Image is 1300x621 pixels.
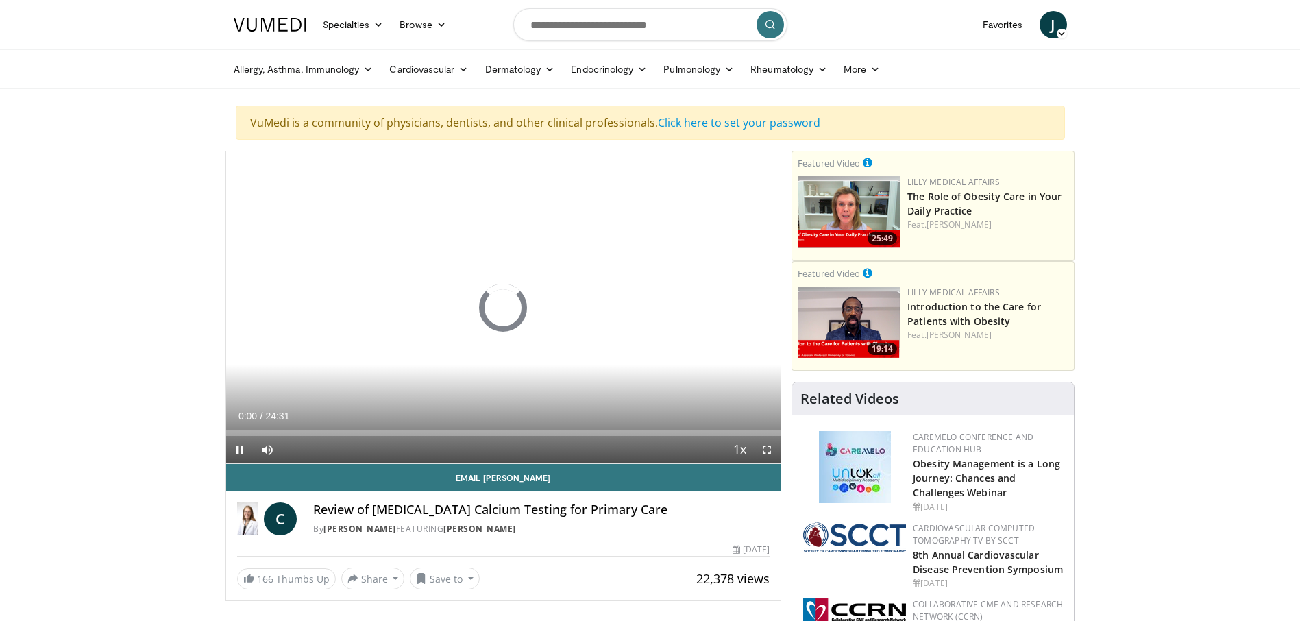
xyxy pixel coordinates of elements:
button: Mute [254,436,281,463]
a: Favorites [974,11,1031,38]
span: 166 [257,572,273,585]
a: Obesity Management is a Long Journey: Chances and Challenges Webinar [913,457,1060,499]
a: CaReMeLO Conference and Education Hub [913,431,1033,455]
input: Search topics, interventions [513,8,787,41]
a: [PERSON_NAME] [443,523,516,535]
img: 51a70120-4f25-49cc-93a4-67582377e75f.png.150x105_q85_autocrop_double_scale_upscale_version-0.2.png [803,522,906,552]
span: 0:00 [238,411,257,422]
a: Lilly Medical Affairs [907,176,1000,188]
a: Endocrinology [563,56,655,83]
a: Allergy, Asthma, Immunology [225,56,382,83]
div: [DATE] [913,577,1063,589]
a: 8th Annual Cardiovascular Disease Prevention Symposium [913,548,1063,576]
small: Featured Video [798,267,860,280]
h4: Review of [MEDICAL_DATA] Calcium Testing for Primary Care [313,502,770,517]
span: 19:14 [868,343,897,355]
button: Share [341,568,405,589]
div: Feat. [907,219,1068,231]
img: e1208b6b-349f-4914-9dd7-f97803bdbf1d.png.150x105_q85_crop-smart_upscale.png [798,176,900,248]
button: Playback Rate [726,436,753,463]
a: Specialties [315,11,392,38]
img: 45df64a9-a6de-482c-8a90-ada250f7980c.png.150x105_q85_autocrop_double_scale_upscale_version-0.2.jpg [819,431,891,503]
h4: Related Videos [800,391,899,407]
span: / [260,411,263,422]
a: [PERSON_NAME] [927,219,992,230]
a: [PERSON_NAME] [323,523,396,535]
a: 166 Thumbs Up [237,568,336,589]
a: Click here to set your password [658,115,820,130]
a: Rheumatology [742,56,835,83]
span: 24:31 [265,411,289,422]
a: [PERSON_NAME] [927,329,992,341]
a: The Role of Obesity Care in Your Daily Practice [907,190,1062,217]
video-js: Video Player [226,151,781,464]
a: C [264,502,297,535]
a: Dermatology [477,56,563,83]
img: VuMedi Logo [234,18,306,32]
div: Feat. [907,329,1068,341]
a: 25:49 [798,176,900,248]
div: By FEATURING [313,523,770,535]
span: 22,378 views [696,570,770,587]
a: Cardiovascular Computed Tomography TV by SCCT [913,522,1035,546]
small: Featured Video [798,157,860,169]
a: Introduction to the Care for Patients with Obesity [907,300,1041,328]
a: J [1040,11,1067,38]
a: 19:14 [798,287,900,358]
div: Progress Bar [226,430,781,436]
a: Pulmonology [655,56,742,83]
a: More [835,56,888,83]
div: VuMedi is a community of physicians, dentists, and other clinical professionals. [236,106,1065,140]
a: Browse [391,11,454,38]
a: Lilly Medical Affairs [907,287,1000,298]
img: acc2e291-ced4-4dd5-b17b-d06994da28f3.png.150x105_q85_crop-smart_upscale.png [798,287,900,358]
a: Email [PERSON_NAME] [226,464,781,491]
span: 25:49 [868,232,897,245]
button: Pause [226,436,254,463]
div: [DATE] [733,544,770,556]
button: Save to [410,568,480,589]
a: Cardiovascular [381,56,476,83]
div: [DATE] [913,501,1063,513]
img: Dr. Catherine P. Benziger [237,502,259,535]
button: Fullscreen [753,436,781,463]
